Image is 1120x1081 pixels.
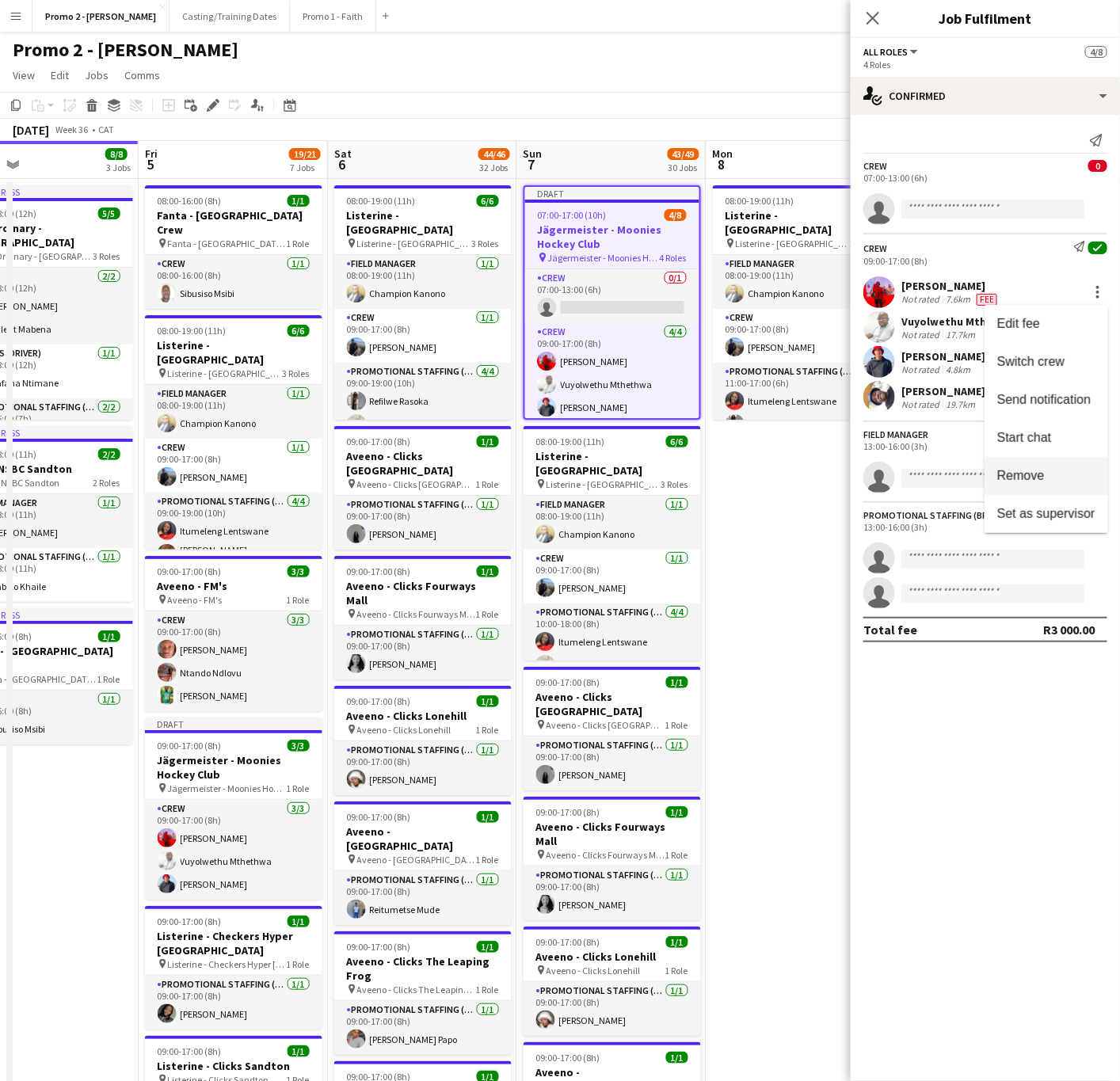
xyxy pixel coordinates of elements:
[985,419,1108,457] button: Start chat
[997,393,1091,406] span: Send notification
[985,305,1108,343] button: Edit fee
[997,431,1051,444] span: Start chat
[997,507,1095,520] span: Set as supervisor
[985,495,1108,533] button: Set as supervisor
[997,355,1065,368] span: Switch crew
[997,469,1045,482] span: Remove
[985,343,1108,381] button: Switch crew
[985,457,1108,495] button: Remove
[985,381,1108,419] button: Send notification
[997,317,1040,330] span: Edit fee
